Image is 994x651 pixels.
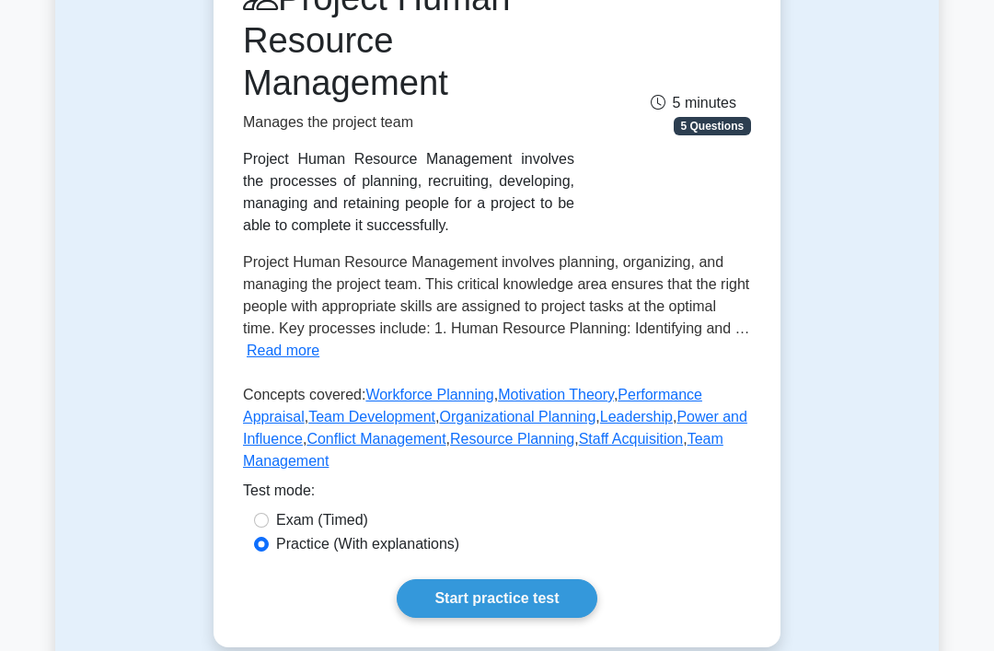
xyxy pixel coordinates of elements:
a: Leadership [600,409,673,424]
div: Project Human Resource Management involves the processes of planning, recruiting, developing, man... [243,148,574,237]
a: Start practice test [397,579,596,618]
a: Motivation Theory [498,387,614,402]
a: Resource Planning [450,431,574,447]
p: Manages the project team [243,111,574,134]
span: 5 minutes [651,95,736,110]
a: Conflict Management [306,431,445,447]
a: Team Development [308,409,435,424]
a: Power and Influence [243,409,747,447]
a: Organizational Planning [439,409,595,424]
a: Team Management [243,431,723,469]
a: Performance Appraisal [243,387,702,424]
a: Staff Acquisition [579,431,684,447]
span: Project Human Resource Management involves planning, organizing, and managing the project team. T... [243,254,750,336]
p: Concepts covered: , , , , , , , , , , [243,384,751,480]
a: Workforce Planning [365,387,493,402]
label: Practice (With explanations) [276,533,459,555]
div: Test mode: [243,480,751,509]
label: Exam (Timed) [276,509,368,531]
button: Read more [247,340,319,362]
span: 5 Questions [674,117,751,135]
